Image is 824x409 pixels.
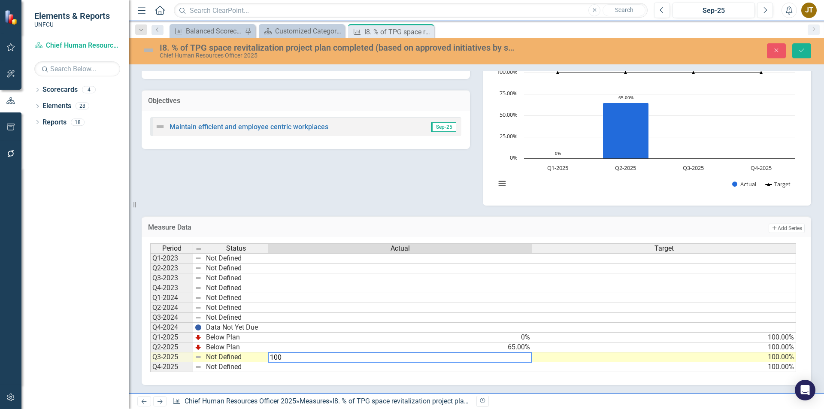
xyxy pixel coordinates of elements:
[195,245,202,252] img: 8DAGhfEEPCf229AAAAAElFTkSuQmCC
[42,101,71,111] a: Elements
[150,342,193,352] td: Q2-2025
[76,103,89,110] div: 28
[226,245,246,252] span: Status
[150,283,193,293] td: Q4-2023
[174,3,648,18] input: Search ClearPoint...
[34,41,120,51] a: Chief Human Resources Officer 2025
[618,94,633,100] text: 65.00%
[34,11,110,21] span: Elements & Reports
[801,3,817,18] button: JT
[532,342,796,352] td: 100.00%
[150,323,193,333] td: Q4-2024
[766,180,791,188] button: Show Target
[556,71,560,74] path: Q1-2025, 100. Target.
[532,362,796,372] td: 100.00%
[155,121,165,132] img: Not Defined
[673,3,755,18] button: Sep-25
[300,397,329,405] a: Measures
[692,71,695,74] path: Q3-2025, 100. Target.
[204,313,268,323] td: Not Defined
[162,245,182,252] span: Period
[195,334,202,341] img: TnMDeAgwAPMxUmUi88jYAAAAAElFTkSuQmCC
[34,61,120,76] input: Search Below...
[150,273,193,283] td: Q3-2023
[150,333,193,342] td: Q1-2025
[195,354,202,361] img: 8DAGhfEEPCf229AAAAAElFTkSuQmCC
[204,253,268,264] td: Not Defined
[603,4,645,16] button: Search
[71,118,85,126] div: 18
[491,68,803,197] div: Chart. Highcharts interactive chart.
[195,294,202,301] img: 8DAGhfEEPCf229AAAAAElFTkSuQmCC
[204,283,268,293] td: Not Defined
[500,132,518,140] text: 25.00%
[148,224,506,231] h3: Measure Data
[268,342,532,352] td: 65.00%
[547,164,568,172] text: Q1-2025
[195,344,202,351] img: TnMDeAgwAPMxUmUi88jYAAAAAElFTkSuQmCC
[204,273,268,283] td: Not Defined
[150,293,193,303] td: Q1-2024
[150,313,193,323] td: Q3-2024
[150,362,193,372] td: Q4-2025
[204,362,268,372] td: Not Defined
[268,333,532,342] td: 0%
[148,97,463,105] h3: Objectives
[150,303,193,313] td: Q2-2024
[497,68,518,76] text: 100.00%
[364,27,432,37] div: I8. % of TPG space revitalization project plan completed (based on approved initiatives by senior...
[510,154,518,161] text: 0%
[500,89,518,97] text: 75.00%
[496,178,508,190] button: View chart menu, Chart
[186,26,242,36] div: Balanced Scorecard Summary Report
[195,314,202,321] img: 8DAGhfEEPCf229AAAAAElFTkSuQmCC
[654,245,674,252] span: Target
[275,26,342,36] div: Customized Category View
[391,245,410,252] span: Actual
[160,43,517,52] div: I8. % of TPG space revitalization project plan completed (based on approved initiatives by senior...
[536,73,762,159] g: Actual, series 1 of 2. Bar series with 4 bars.
[185,397,296,405] a: Chief Human Resources Officer 2025
[769,224,805,233] button: Add Series
[532,333,796,342] td: 100.00%
[172,397,470,406] div: » »
[150,253,193,264] td: Q1-2023
[603,103,649,158] path: Q2-2025, 65. Actual.
[195,265,202,272] img: 8DAGhfEEPCf229AAAAAElFTkSuQmCC
[195,324,202,331] img: BgCOk07PiH71IgAAAABJRU5ErkJggg==
[751,164,772,172] text: Q4-2025
[195,364,202,370] img: 8DAGhfEEPCf229AAAAAElFTkSuQmCC
[42,118,67,127] a: Reports
[615,164,636,172] text: Q2-2025
[491,68,799,197] svg: Interactive chart
[732,180,756,188] button: Show Actual
[204,352,268,362] td: Not Defined
[204,323,268,333] td: Data Not Yet Due
[760,71,763,74] path: Q4-2025, 100. Target.
[556,71,763,74] g: Target, series 2 of 2. Line with 4 data points.
[150,352,193,362] td: Q3-2025
[204,303,268,313] td: Not Defined
[624,71,627,74] path: Q2-2025, 100. Target.
[170,123,328,131] a: Maintain efficient and employee centric workplaces
[34,21,110,28] small: UNFCU
[42,85,78,95] a: Scorecards
[195,255,202,262] img: 8DAGhfEEPCf229AAAAAElFTkSuQmCC
[150,264,193,273] td: Q2-2023
[195,304,202,311] img: 8DAGhfEEPCf229AAAAAElFTkSuQmCC
[172,26,242,36] a: Balanced Scorecard Summary Report
[431,122,456,132] span: Sep-25
[615,6,633,13] span: Search
[160,52,517,59] div: Chief Human Resources Officer 2025
[204,342,268,352] td: Below Plan
[4,10,19,25] img: ClearPoint Strategy
[204,293,268,303] td: Not Defined
[333,397,668,405] div: I8. % of TPG space revitalization project plan completed (based on approved initiatives by senior...
[676,6,752,16] div: Sep-25
[261,26,342,36] a: Customized Category View
[683,164,704,172] text: Q3-2025
[555,150,561,156] text: 0%
[204,333,268,342] td: Below Plan
[500,111,518,118] text: 50.00%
